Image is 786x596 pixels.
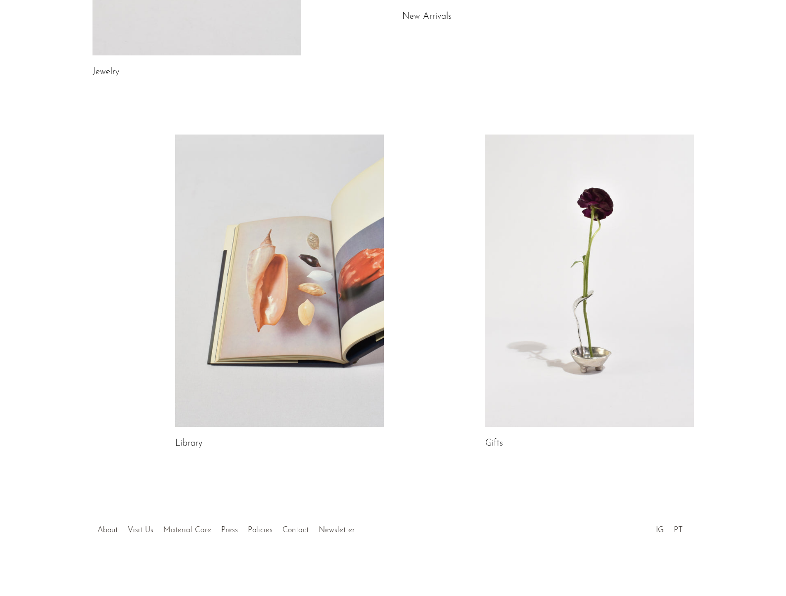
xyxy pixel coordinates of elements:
a: Gifts [485,439,503,448]
a: Material Care [163,526,211,534]
ul: Social Medias [651,518,688,537]
a: New Arrivals [402,12,452,21]
a: PT [674,526,683,534]
ul: Quick links [92,518,360,537]
a: Library [175,439,202,448]
a: Contact [282,526,309,534]
a: IG [656,526,664,534]
a: Press [221,526,238,534]
a: About [97,526,118,534]
a: Jewelry [92,68,119,77]
a: Policies [248,526,273,534]
a: Visit Us [128,526,153,534]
